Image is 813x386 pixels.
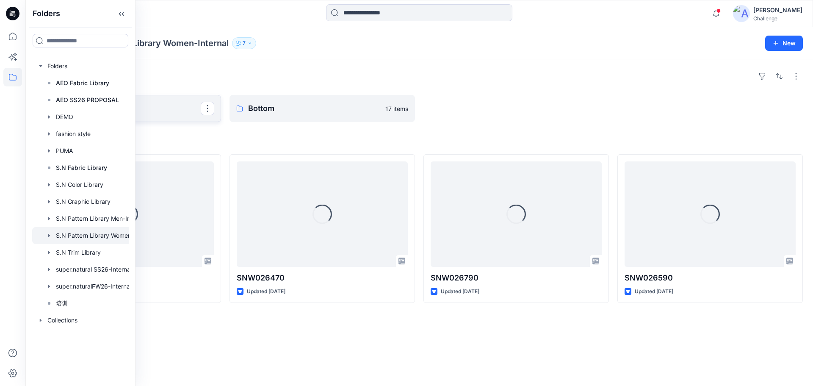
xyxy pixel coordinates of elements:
[232,37,256,49] button: 7
[733,5,750,22] img: avatar
[385,104,408,113] p: 17 items
[56,95,119,105] p: AEO SS26 PROPOSAL
[431,272,602,284] p: SNW026790
[243,39,246,48] p: 7
[635,287,673,296] p: Updated [DATE]
[753,15,802,22] div: Challenge
[56,163,107,173] p: S.N Fabric Library
[441,287,479,296] p: Updated [DATE]
[56,78,109,88] p: AEO Fabric Library
[36,136,803,146] h4: Styles
[765,36,803,51] button: New
[247,287,285,296] p: Updated [DATE]
[753,5,802,15] div: [PERSON_NAME]
[84,37,229,49] p: S.N Pattern Library Women-Internal
[248,103,380,114] p: Bottom
[230,95,415,122] a: Bottom17 items
[237,272,408,284] p: SNW026470
[56,298,68,308] p: 培训
[625,272,796,284] p: SNW026590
